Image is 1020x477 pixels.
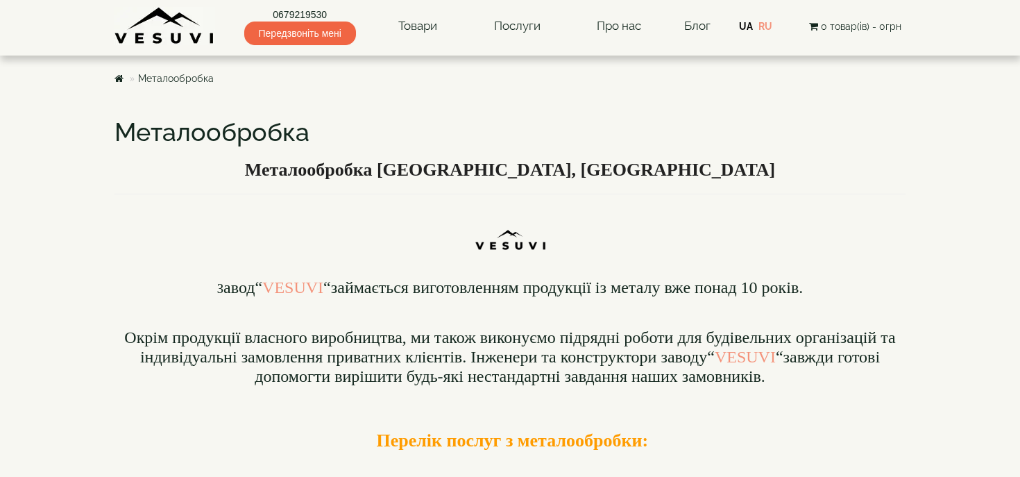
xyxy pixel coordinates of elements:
font: завжди готові допомогти вирішити будь-які нестандартні завдання наших замовників. [124,328,895,385]
a: Товари [384,10,451,42]
img: Ttn5pm9uIKLcKgZrI-DPJtyXM-1-CpJTlstn2ZXthDzrWzHqWzIXq4ZS7qPkPFVaBoA4GitRGAHsRZshv0hWB0BnCPS-8PrHC... [472,201,549,259]
a: UA [739,21,753,32]
a: Послуги [480,10,554,42]
span: Передзвоніть мені [244,22,356,45]
a: VESUVI [262,278,323,296]
a: VESUVI [715,348,776,366]
h1: Металообробка [114,119,906,147]
span: “ [776,348,783,366]
span: Окрім продукції власного виробництва, ми також виконуємо підрядні роботи для будівельних організа... [124,328,895,366]
button: 0 товар(ів) - 0грн [805,19,906,34]
b: Металообробка [GEOGRAPHIC_DATA], [GEOGRAPHIC_DATA] [245,160,776,180]
a: RU [758,21,772,32]
span: “ [255,278,262,296]
a: Металообробка [138,73,214,84]
img: Завод VESUVI [114,7,215,45]
b: Перелік послуг з металообробки: [376,430,648,451]
font: авод займається виготовленням продукції із металу вже понад 10 років. [223,278,803,296]
span: “ [323,278,331,296]
a: 0679219530 [244,8,356,22]
span: 0 товар(ів) - 0грн [821,21,901,32]
a: Про нас [583,10,655,42]
a: Блог [684,19,711,33]
font: З [217,281,223,296]
span: “ [707,348,715,366]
